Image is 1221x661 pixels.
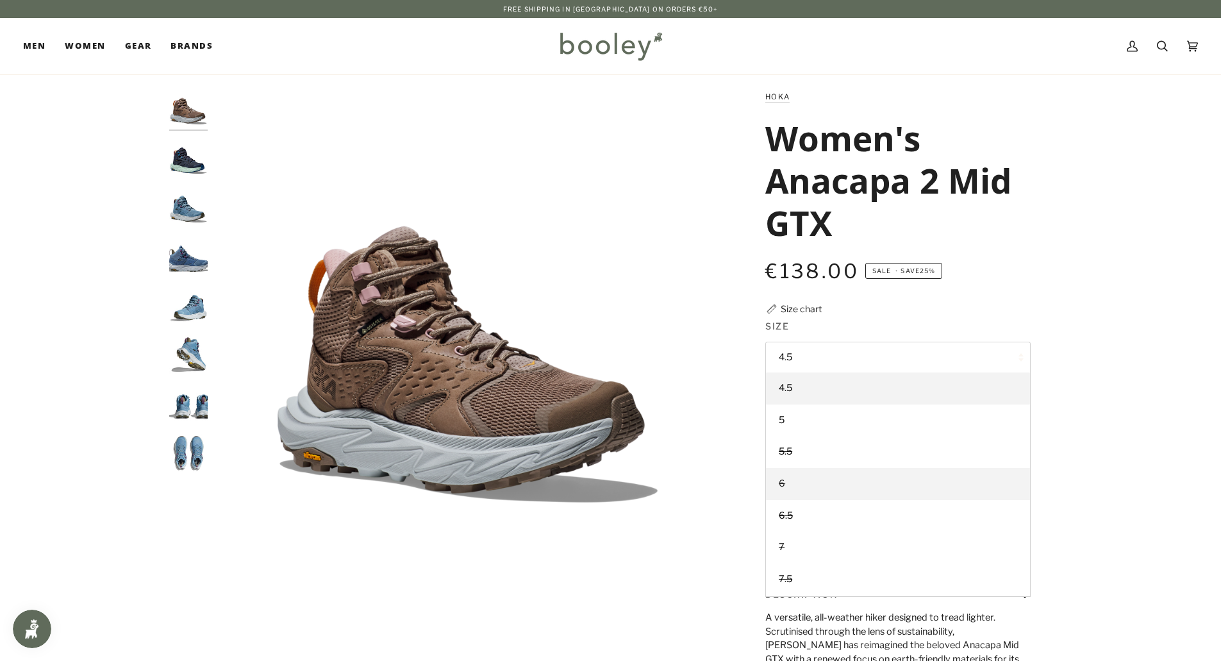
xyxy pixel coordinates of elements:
[169,385,208,423] img: Hoka Women's Anacapa 2 Mid GTX Dusk / Illusion - Booley Galway
[765,92,790,101] a: Hoka
[766,372,1030,405] a: 4.5
[779,414,785,426] span: 5
[779,446,792,457] span: 5.5
[503,4,718,14] p: Free Shipping in [GEOGRAPHIC_DATA] on Orders €50+
[214,90,721,597] img: Hoka Women&#39;s Anacapa 2 Mid GTX Dune / Ice Flow - Booley Galway
[920,267,935,274] span: 25%
[766,531,1030,564] a: 7
[872,267,891,274] span: Sale
[765,117,1021,244] h1: Women's Anacapa 2 Mid GTX
[766,405,1030,437] a: 5
[865,263,942,280] span: Save
[169,237,208,276] img: Hoka Women's Anacapa 2 Mid GTX Dusk / Illusion - Booley Galway
[23,40,46,53] span: Men
[766,436,1030,468] a: 5.5
[125,40,152,53] span: Gear
[214,90,721,597] div: Hoka Women's Anacapa 2 Mid GTX Dune / Ice Flow - Booley Galway
[23,18,55,74] a: Men
[65,40,105,53] span: Women
[170,40,213,53] span: Brands
[55,18,115,74] a: Women
[169,434,208,473] img: Hoka Women's Anacapa 2 Mid GTX Dusk / Illusion - Booley Galway
[779,573,792,585] span: 7.5
[765,342,1031,373] button: 4.5
[169,139,208,178] img: Hoka Women's Anacapa 2 Mid GTX Varsity Navy / Aqua Breeze - Booley Galway
[765,259,859,283] span: €138.00
[766,500,1030,532] a: 6.5
[169,287,208,325] img: Hoka Women's Anacapa 2 Mid GTX Dusk / Illusion - Booley Galway
[779,382,792,394] span: 4.5
[765,319,789,333] span: Size
[781,302,822,315] div: Size chart
[169,90,208,128] img: Hoka Women's Anacapa 2 Mid GTX Dune / Ice Flow - Booley Galway
[115,18,162,74] a: Gear
[161,18,222,74] a: Brands
[554,28,667,65] img: Booley
[766,468,1030,500] a: 6
[893,267,901,274] em: •
[779,478,785,489] span: 6
[779,541,785,553] span: 7
[169,335,208,374] img: Hoka Women's Anacapa 2 Mid GTX Dusk / Illusion - Booley Galway
[13,610,51,648] iframe: Button to open loyalty program pop-up
[766,564,1030,596] a: 7.5
[169,188,208,226] img: Hoka Women's Anacapa 2 Mid GTX Dusk / Illusion - Booley Galway
[779,510,793,521] span: 6.5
